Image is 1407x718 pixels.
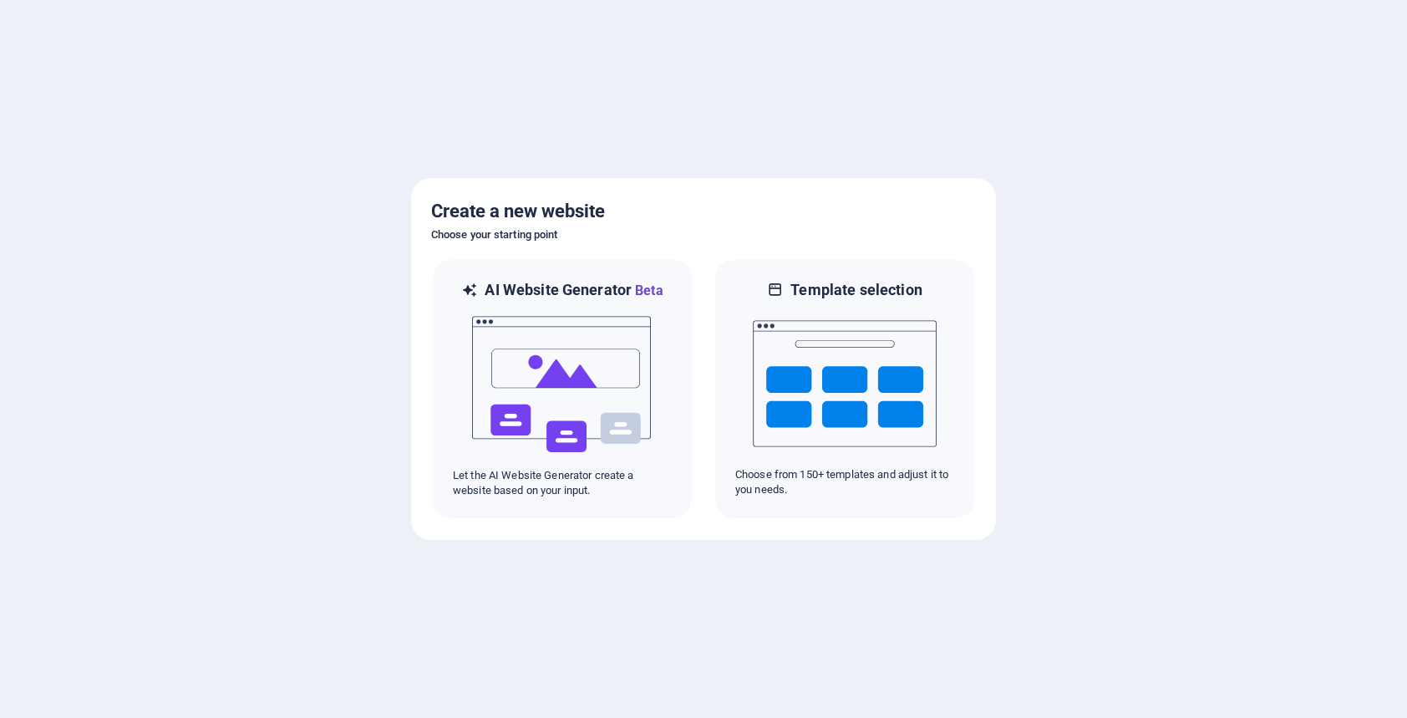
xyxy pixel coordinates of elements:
img: ai [470,301,654,468]
h6: AI Website Generator [485,280,663,301]
h6: Choose your starting point [431,225,976,245]
div: Template selectionChoose from 150+ templates and adjust it to you needs. [714,258,976,520]
p: Let the AI Website Generator create a website based on your input. [453,468,672,498]
h5: Create a new website [431,198,976,225]
span: Beta [632,283,663,298]
p: Choose from 150+ templates and adjust it to you needs. [735,467,954,497]
h6: Template selection [790,280,922,300]
div: AI Website GeneratorBetaaiLet the AI Website Generator create a website based on your input. [431,258,693,520]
